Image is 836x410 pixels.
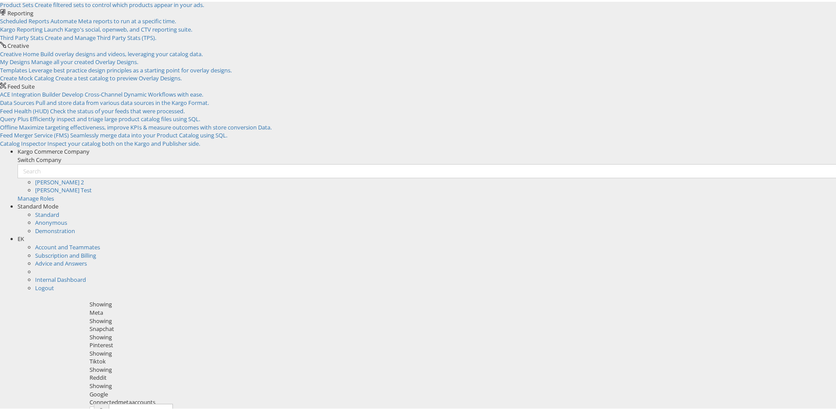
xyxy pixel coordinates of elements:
[7,7,33,15] span: Reporting
[35,241,100,249] a: Account and Teammates
[35,258,87,266] a: Advice and Answers
[118,396,132,404] span: meta
[19,122,272,129] span: Maximize targeting effectiveness, improve KPIs & measure outcomes with store conversion Data.
[35,184,92,192] a: [PERSON_NAME] Test
[7,81,35,89] span: Feed Suite
[55,72,182,80] span: Create a test catalog to preview Overlay Designs.
[47,138,200,146] span: Inspect your catalog both on the Kargo and Publisher side.
[50,15,176,23] span: Automate Meta reports to run at a specific time.
[50,105,185,113] span: Check the status of your feeds that were processed.
[18,193,54,201] a: Manage Roles
[35,274,86,282] a: Internal Dashboard
[18,233,24,241] span: EK
[29,65,232,72] span: Leverage best practice design principles as a starting point for overlay designs.
[70,129,227,137] span: Seamlessly merge data into your Product Catalog using SQL.
[31,56,138,64] span: Manage all your created Overlay Designs.
[30,113,200,121] span: Efficiently inspect and triage large product catalog files using SQL.
[35,282,54,290] a: Logout
[7,40,29,48] span: Creative
[18,201,58,209] span: Standard Mode
[18,146,90,154] span: Kargo Commerce Company
[35,176,84,184] a: [PERSON_NAME] 2
[35,250,96,258] a: Subscription and Billing
[36,97,209,105] span: Pull and store data from various data sources in the Kargo Format.
[35,225,75,233] a: Demonstration
[45,32,156,40] span: Create and Manage Third Party Stats (TPS).
[40,48,203,56] span: Build overlay designs and videos, leveraging your catalog data.
[35,209,59,217] a: Standard
[35,217,67,225] a: Anonymous
[44,24,192,32] span: Launch Kargo's social, openweb, and CTV reporting suite.
[62,89,203,97] span: Develop Cross-Channel Dynamic Workflows with ease.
